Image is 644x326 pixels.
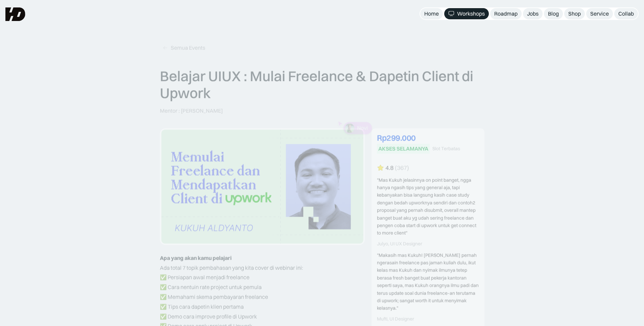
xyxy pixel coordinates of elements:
[171,44,205,51] div: Semua Events
[586,8,613,19] a: Service
[444,8,489,19] a: Workshops
[160,263,365,273] p: Ada total 7 topik pembahasan yang kita cover di webinar ini:
[490,8,522,19] a: Roadmap
[618,10,634,17] div: Collab
[385,165,393,172] div: 4.8
[377,316,479,322] div: Mufti, UI Designer
[548,10,559,17] div: Blog
[377,241,479,247] div: Julyo, UI UX Designer
[590,10,609,17] div: Service
[377,252,479,312] div: "Makasih mas Kukuh! [PERSON_NAME] pernah ngerasain freelance pas jaman kuliah dulu, ikut kelas ma...
[527,10,539,17] div: Jobs
[160,255,232,261] strong: Apa yang akan kamu pelajari
[494,10,518,17] div: Roadmap
[377,134,479,142] div: Rp299.000
[377,176,479,237] div: "Mas Kukuh jelasinnya on point banget, ngga hanya ngasih tips yang general aja, tapi kebanyakan b...
[395,165,409,172] div: (367)
[544,8,563,19] a: Blog
[424,10,439,17] div: Home
[160,107,223,114] p: Mentor : [PERSON_NAME]
[614,8,638,19] a: Collab
[420,8,443,19] a: Home
[357,125,368,131] p: Novi
[568,10,581,17] div: Shop
[432,146,460,152] div: Slot Terbatas
[378,145,428,152] div: AKSES SELAMANYA
[457,10,485,17] div: Workshops
[523,8,543,19] a: Jobs
[160,68,484,102] p: Belajar UIUX : Mulai Freelance & Dapetin Client di Upwork
[160,42,208,53] a: Semua Events
[564,8,585,19] a: Shop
